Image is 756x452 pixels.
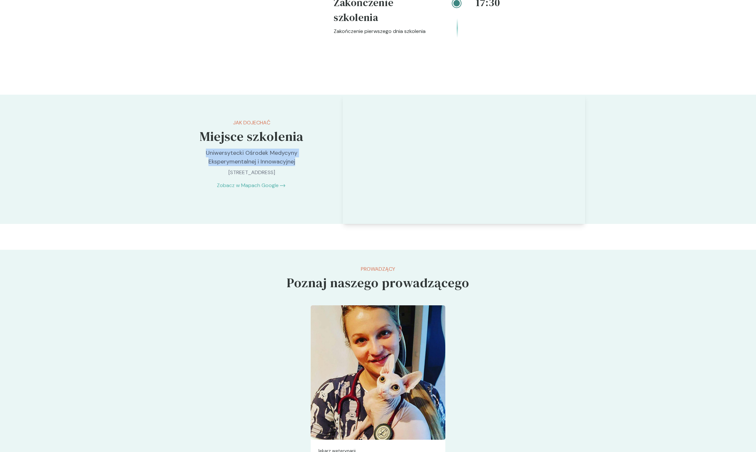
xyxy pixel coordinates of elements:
[184,127,319,146] h5: Miejsce szkolenia
[217,182,279,189] a: Zobacz w Mapach Google
[184,149,319,166] p: Uniwersytecki Ośrodek Medycyny Eksperymentalnej i Innowacyjnej
[176,273,580,292] h5: Poznaj naszego prowadzącego
[184,119,319,127] p: Jak dojechać
[176,265,580,273] p: Prowadzący
[334,27,438,35] p: Zakończenie pierwszego dnia szkolenia
[184,169,319,176] p: [STREET_ADDRESS]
